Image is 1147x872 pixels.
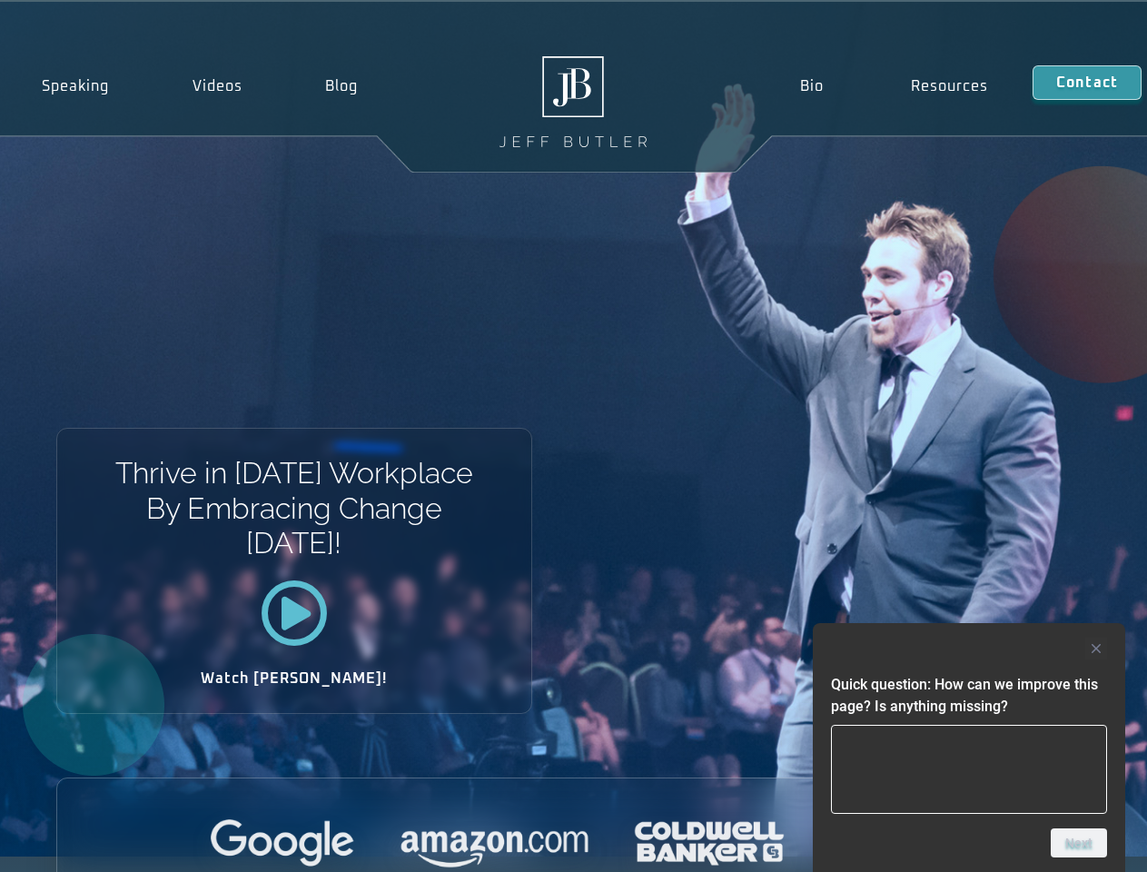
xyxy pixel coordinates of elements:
[756,65,867,107] a: Bio
[756,65,1032,107] nav: Menu
[1051,828,1107,857] button: Next question
[1056,75,1118,90] span: Contact
[1085,638,1107,659] button: Hide survey
[121,671,468,686] h2: Watch [PERSON_NAME]!
[831,725,1107,814] textarea: Quick question: How can we improve this page? Is anything missing?
[867,65,1033,107] a: Resources
[831,674,1107,718] h2: Quick question: How can we improve this page? Is anything missing?
[151,65,284,107] a: Videos
[283,65,400,107] a: Blog
[1033,65,1142,100] a: Contact
[831,638,1107,857] div: Quick question: How can we improve this page? Is anything missing?
[114,456,474,560] h1: Thrive in [DATE] Workplace By Embracing Change [DATE]!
